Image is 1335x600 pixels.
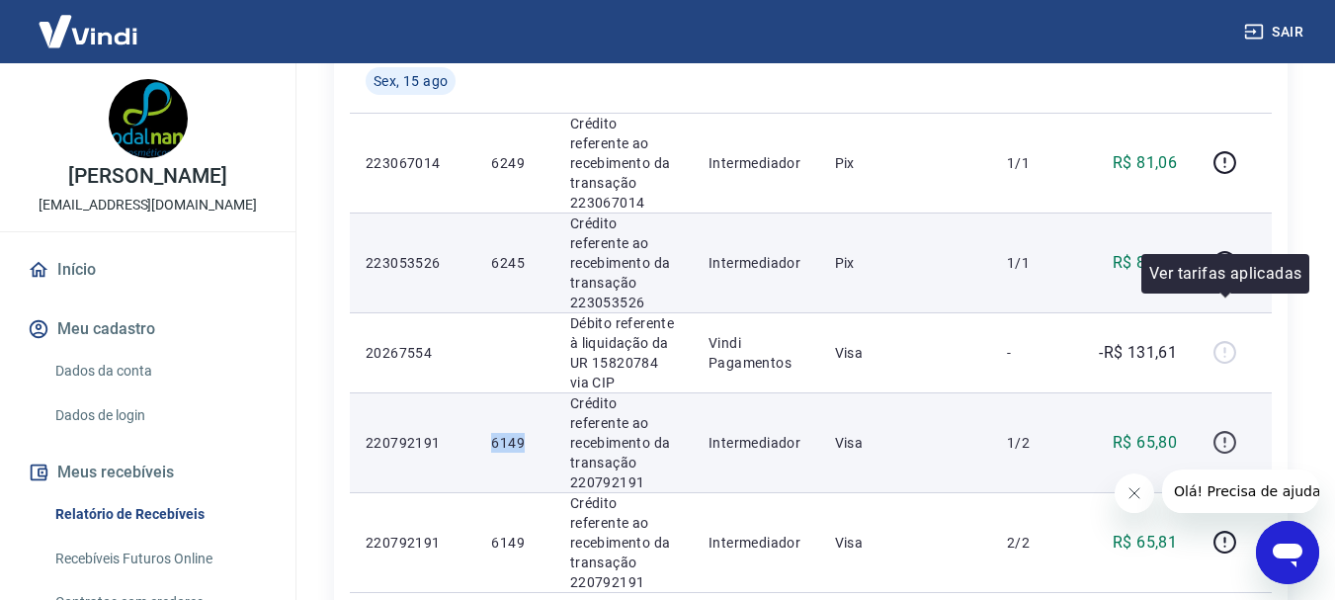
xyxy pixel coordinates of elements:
[835,433,975,453] p: Visa
[1099,341,1177,365] p: -R$ 131,61
[491,253,538,273] p: 6245
[1113,251,1177,275] p: R$ 85,10
[366,253,459,273] p: 223053526
[835,533,975,553] p: Visa
[374,71,448,91] span: Sex, 15 ago
[1115,473,1154,513] iframe: Fechar mensagem
[24,307,272,351] button: Meu cadastro
[491,433,538,453] p: 6149
[709,333,803,373] p: Vindi Pagamentos
[366,153,459,173] p: 223067014
[47,395,272,436] a: Dados de login
[1007,153,1065,173] p: 1/1
[366,433,459,453] p: 220792191
[1007,533,1065,553] p: 2/2
[39,195,257,215] p: [EMAIL_ADDRESS][DOMAIN_NAME]
[1007,253,1065,273] p: 1/1
[68,166,226,187] p: [PERSON_NAME]
[570,313,677,392] p: Débito referente à liquidação da UR 15820784 via CIP
[835,153,975,173] p: Pix
[1240,14,1311,50] button: Sair
[366,343,459,363] p: 20267554
[1113,531,1177,555] p: R$ 65,81
[12,14,166,30] span: Olá! Precisa de ajuda?
[709,533,803,553] p: Intermediador
[47,351,272,391] a: Dados da conta
[491,153,538,173] p: 6249
[1007,343,1065,363] p: -
[109,79,188,158] img: a62518da-1332-4728-8a88-cc9d5e56d579.jpeg
[24,1,152,61] img: Vindi
[570,114,677,213] p: Crédito referente ao recebimento da transação 223067014
[709,433,803,453] p: Intermediador
[1113,431,1177,455] p: R$ 65,80
[1256,521,1319,584] iframe: Botão para abrir a janela de mensagens
[709,153,803,173] p: Intermediador
[835,253,975,273] p: Pix
[835,343,975,363] p: Visa
[1007,433,1065,453] p: 1/2
[24,451,272,494] button: Meus recebíveis
[47,539,272,579] a: Recebíveis Futuros Online
[1149,262,1301,286] p: Ver tarifas aplicadas
[491,533,538,553] p: 6149
[709,253,803,273] p: Intermediador
[47,494,272,535] a: Relatório de Recebíveis
[366,533,459,553] p: 220792191
[1162,470,1319,513] iframe: Mensagem da empresa
[570,393,677,492] p: Crédito referente ao recebimento da transação 220792191
[570,493,677,592] p: Crédito referente ao recebimento da transação 220792191
[570,214,677,312] p: Crédito referente ao recebimento da transação 223053526
[24,248,272,292] a: Início
[1113,151,1177,175] p: R$ 81,06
